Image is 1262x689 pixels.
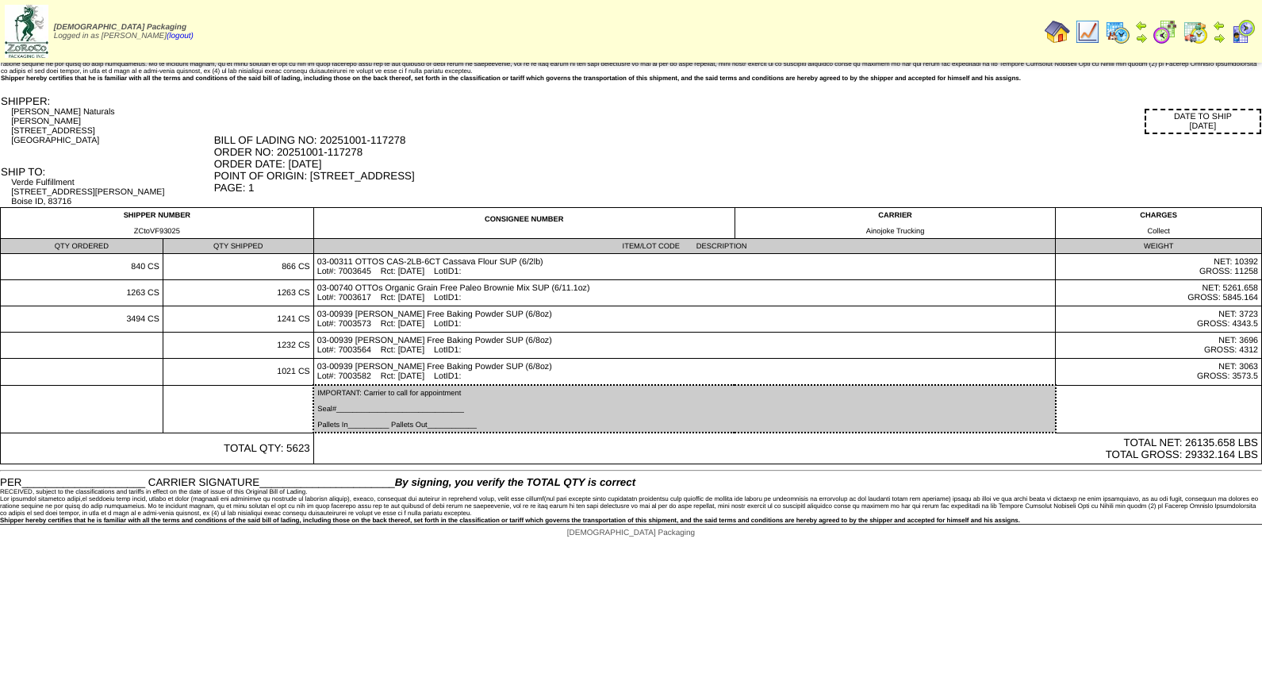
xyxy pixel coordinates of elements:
td: 03-00939 [PERSON_NAME] Free Baking Powder SUP (6/8oz) Lot#: 7003582 Rct: [DATE] LotID1: [313,359,1056,386]
div: ZCtoVF93025 [4,227,310,235]
td: ITEM/LOT CODE DESCRIPTION [313,239,1056,254]
td: NET: 3696 GROSS: 4312 [1056,333,1262,359]
td: TOTAL NET: 26135.658 LBS TOTAL GROSS: 29332.164 LBS [313,433,1261,464]
span: Logged in as [PERSON_NAME] [54,23,194,40]
img: zoroco-logo-small.webp [5,5,48,58]
td: CARRIER [735,208,1056,239]
td: NET: 5261.658 GROSS: 5845.164 [1056,280,1262,306]
div: SHIPPER: [1,95,213,107]
td: NET: 10392 GROSS: 11258 [1056,254,1262,280]
div: Collect [1059,227,1258,235]
span: [DEMOGRAPHIC_DATA] Packaging [54,23,186,32]
td: 3494 CS [1,306,163,333]
img: calendarcustomer.gif [1230,19,1256,44]
td: 1241 CS [163,306,313,333]
td: 866 CS [163,254,313,280]
img: arrowright.gif [1213,32,1226,44]
img: arrowright.gif [1135,32,1148,44]
td: CHARGES [1056,208,1262,239]
td: 1263 CS [163,280,313,306]
td: 03-00939 [PERSON_NAME] Free Baking Powder SUP (6/8oz) Lot#: 7003564 Rct: [DATE] LotID1: [313,333,1056,359]
div: SHIP TO: [1,166,213,178]
div: Shipper hereby certifies that he is familiar with all the terms and conditions of the said bill o... [1,75,1261,82]
img: arrowleft.gif [1135,19,1148,32]
td: 1232 CS [163,333,313,359]
td: QTY ORDERED [1,239,163,254]
div: Verde Fulfillment [STREET_ADDRESS][PERSON_NAME] Boise ID, 83716 [11,178,212,206]
td: NET: 3723 GROSS: 4343.5 [1056,306,1262,333]
td: TOTAL QTY: 5623 [1,433,314,464]
td: CONSIGNEE NUMBER [313,208,735,239]
td: 1021 CS [163,359,313,386]
div: Ainojoke Trucking [738,227,1053,235]
td: NET: 3063 GROSS: 3573.5 [1056,359,1262,386]
img: calendarblend.gif [1153,19,1178,44]
td: IMPORTANT: Carrier to call for appointment Seal#_______________________________ Pallets In_______... [313,385,1056,433]
td: 03-00939 [PERSON_NAME] Free Baking Powder SUP (6/8oz) Lot#: 7003573 Rct: [DATE] LotID1: [313,306,1056,333]
td: 840 CS [1,254,163,280]
td: QTY SHIPPED [163,239,313,254]
img: calendarprod.gif [1105,19,1130,44]
img: line_graph.gif [1075,19,1100,44]
span: [DEMOGRAPHIC_DATA] Packaging [567,529,695,537]
div: DATE TO SHIP [DATE] [1145,109,1261,134]
img: arrowleft.gif [1213,19,1226,32]
img: calendarinout.gif [1183,19,1208,44]
img: home.gif [1045,19,1070,44]
span: By signing, you verify the TOTAL QTY is correct [395,476,635,488]
td: 03-00311 OTTOS CAS-2LB-6CT Cassava Flour SUP (6/2lb) Lot#: 7003645 Rct: [DATE] LotID1: [313,254,1056,280]
td: 03-00740 OTTOs Organic Grain Free Paleo Brownie Mix SUP (6/11.1oz) Lot#: 7003617 Rct: [DATE] LotID1: [313,280,1056,306]
td: SHIPPER NUMBER [1,208,314,239]
td: 1263 CS [1,280,163,306]
a: (logout) [167,32,194,40]
td: WEIGHT [1056,239,1262,254]
div: [PERSON_NAME] Naturals [PERSON_NAME] [STREET_ADDRESS] [GEOGRAPHIC_DATA] [11,107,212,145]
div: BILL OF LADING NO: 20251001-117278 ORDER NO: 20251001-117278 ORDER DATE: [DATE] POINT OF ORIGIN: ... [214,134,1261,194]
